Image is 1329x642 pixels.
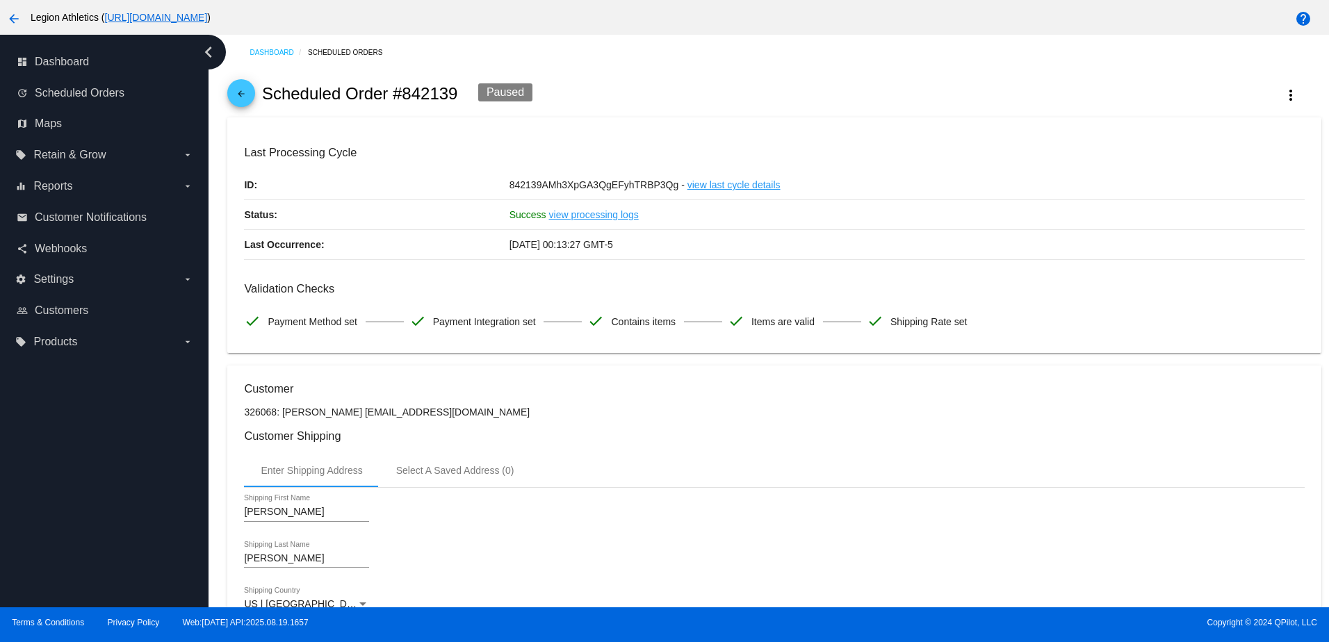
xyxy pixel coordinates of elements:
[31,12,211,23] span: Legion Athletics ( )
[17,82,193,104] a: update Scheduled Orders
[244,429,1304,443] h3: Customer Shipping
[35,242,87,255] span: Webhooks
[15,149,26,160] i: local_offer
[233,89,250,106] mat-icon: arrow_back
[17,305,28,316] i: people_outline
[244,507,369,518] input: Shipping First Name
[1282,87,1299,104] mat-icon: more_vert
[182,336,193,347] i: arrow_drop_down
[15,336,26,347] i: local_offer
[244,200,509,229] p: Status:
[6,10,22,27] mat-icon: arrow_back
[549,200,639,229] a: view processing logs
[268,307,357,336] span: Payment Method set
[33,180,72,192] span: Reports
[433,307,536,336] span: Payment Integration set
[182,274,193,285] i: arrow_drop_down
[509,239,613,250] span: [DATE] 00:13:27 GMT-5
[244,313,261,329] mat-icon: check
[182,149,193,160] i: arrow_drop_down
[35,304,88,317] span: Customers
[17,56,28,67] i: dashboard
[308,42,395,63] a: Scheduled Orders
[33,336,77,348] span: Products
[244,382,1304,395] h3: Customer
[105,12,208,23] a: [URL][DOMAIN_NAME]
[396,465,514,476] div: Select A Saved Address (0)
[728,313,744,329] mat-icon: check
[262,84,458,104] h2: Scheduled Order #842139
[197,41,220,63] i: chevron_left
[1295,10,1312,27] mat-icon: help
[17,88,28,99] i: update
[687,170,781,199] a: view last cycle details
[261,465,362,476] div: Enter Shipping Address
[244,598,367,609] span: US | [GEOGRAPHIC_DATA]
[17,51,193,73] a: dashboard Dashboard
[17,299,193,322] a: people_outline Customers
[244,170,509,199] p: ID:
[244,599,369,610] mat-select: Shipping Country
[17,118,28,129] i: map
[250,42,308,63] a: Dashboard
[751,307,815,336] span: Items are valid
[244,406,1304,418] p: 326068: [PERSON_NAME] [EMAIL_ADDRESS][DOMAIN_NAME]
[17,238,193,260] a: share Webhooks
[244,553,369,564] input: Shipping Last Name
[509,209,546,220] span: Success
[108,618,160,627] a: Privacy Policy
[17,212,28,223] i: email
[33,149,106,161] span: Retain & Grow
[587,313,604,329] mat-icon: check
[33,273,74,286] span: Settings
[509,179,685,190] span: 842139AMh3XpGA3QgEFyhTRBP3Qg -
[676,618,1317,627] span: Copyright © 2024 QPilot, LLC
[35,211,147,224] span: Customer Notifications
[409,313,426,329] mat-icon: check
[478,83,532,101] div: Paused
[17,243,28,254] i: share
[867,313,883,329] mat-icon: check
[244,230,509,259] p: Last Occurrence:
[244,146,1304,159] h3: Last Processing Cycle
[12,618,84,627] a: Terms & Conditions
[15,181,26,192] i: equalizer
[35,87,124,99] span: Scheduled Orders
[890,307,968,336] span: Shipping Rate set
[611,307,676,336] span: Contains items
[15,274,26,285] i: settings
[244,282,1304,295] h3: Validation Checks
[17,206,193,229] a: email Customer Notifications
[17,113,193,135] a: map Maps
[35,56,89,68] span: Dashboard
[35,117,62,130] span: Maps
[182,181,193,192] i: arrow_drop_down
[183,618,309,627] a: Web:[DATE] API:2025.08.19.1657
